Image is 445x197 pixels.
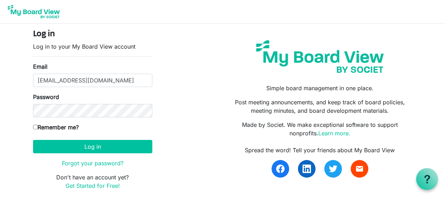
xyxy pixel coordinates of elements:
[228,146,412,154] div: Spread the word! Tell your friends about My Board View
[33,173,152,190] p: Don't have an account yet?
[33,62,47,71] label: Email
[303,165,311,173] img: linkedin.svg
[251,35,389,78] img: my-board-view-societ.svg
[318,130,350,137] a: Learn more.
[33,93,59,101] label: Password
[228,98,412,115] p: Post meeting announcements, and keep track of board policies, meeting minutes, and board developm...
[355,165,364,173] span: email
[6,3,62,20] img: My Board View Logo
[33,125,38,129] input: Remember me?
[351,160,368,178] a: email
[228,121,412,137] p: Made by Societ. We make exceptional software to support nonprofits.
[33,29,152,39] h4: Log in
[276,165,285,173] img: facebook.svg
[65,182,120,189] a: Get Started for Free!
[33,42,152,51] p: Log in to your My Board View account
[228,84,412,92] p: Simple board management in one place.
[62,160,123,167] a: Forgot your password?
[329,165,337,173] img: twitter.svg
[33,123,79,131] label: Remember me?
[33,140,152,153] button: Log in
